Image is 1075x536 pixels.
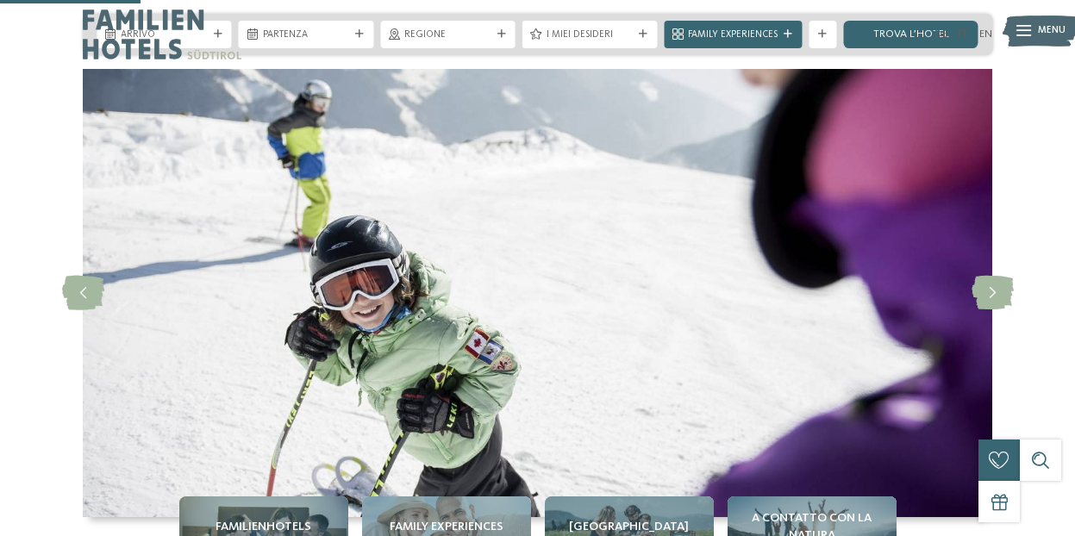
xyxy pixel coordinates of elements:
[1038,24,1066,38] span: Menu
[390,518,503,535] span: Family experiences
[958,28,969,40] a: IT
[83,69,992,517] img: Hotel sulle piste da sci per bambini: divertimento senza confini
[979,28,992,40] a: EN
[569,518,689,535] span: [GEOGRAPHIC_DATA]
[934,28,947,40] a: DE
[216,518,311,535] span: Familienhotels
